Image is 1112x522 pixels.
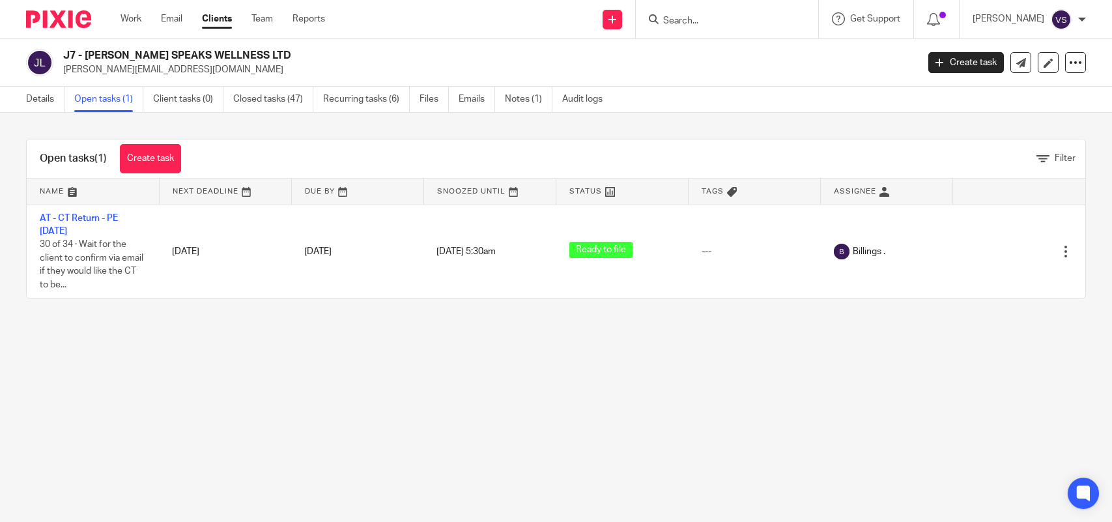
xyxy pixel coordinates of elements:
[63,49,739,63] h2: J7 - [PERSON_NAME] SPEAKS WELLNESS LTD
[202,12,232,25] a: Clients
[120,144,181,173] a: Create task
[304,247,332,256] span: [DATE]
[853,245,885,258] span: Billings .
[153,87,223,112] a: Client tasks (0)
[94,153,107,164] span: (1)
[973,12,1044,25] p: [PERSON_NAME]
[562,87,612,112] a: Audit logs
[63,63,909,76] p: [PERSON_NAME][EMAIL_ADDRESS][DOMAIN_NAME]
[26,87,64,112] a: Details
[26,49,53,76] img: svg%3E
[928,52,1004,73] a: Create task
[834,244,849,259] img: svg%3E
[505,87,552,112] a: Notes (1)
[292,12,325,25] a: Reports
[121,12,141,25] a: Work
[437,188,506,195] span: Snoozed Until
[159,205,291,298] td: [DATE]
[161,12,182,25] a: Email
[251,12,273,25] a: Team
[662,16,779,27] input: Search
[40,152,107,166] h1: Open tasks
[40,240,143,289] span: 30 of 34 · Wait for the client to confirm via email if they would like the CT to be...
[702,245,808,258] div: ---
[26,10,91,28] img: Pixie
[702,188,724,195] span: Tags
[323,87,410,112] a: Recurring tasks (6)
[459,87,495,112] a: Emails
[74,87,143,112] a: Open tasks (1)
[1051,9,1072,30] img: svg%3E
[569,188,602,195] span: Status
[420,87,449,112] a: Files
[569,242,633,258] span: Ready to file
[1055,154,1076,163] span: Filter
[436,247,496,256] span: [DATE] 5:30am
[850,14,900,23] span: Get Support
[40,214,118,236] a: AT - CT Return - PE [DATE]
[233,87,313,112] a: Closed tasks (47)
